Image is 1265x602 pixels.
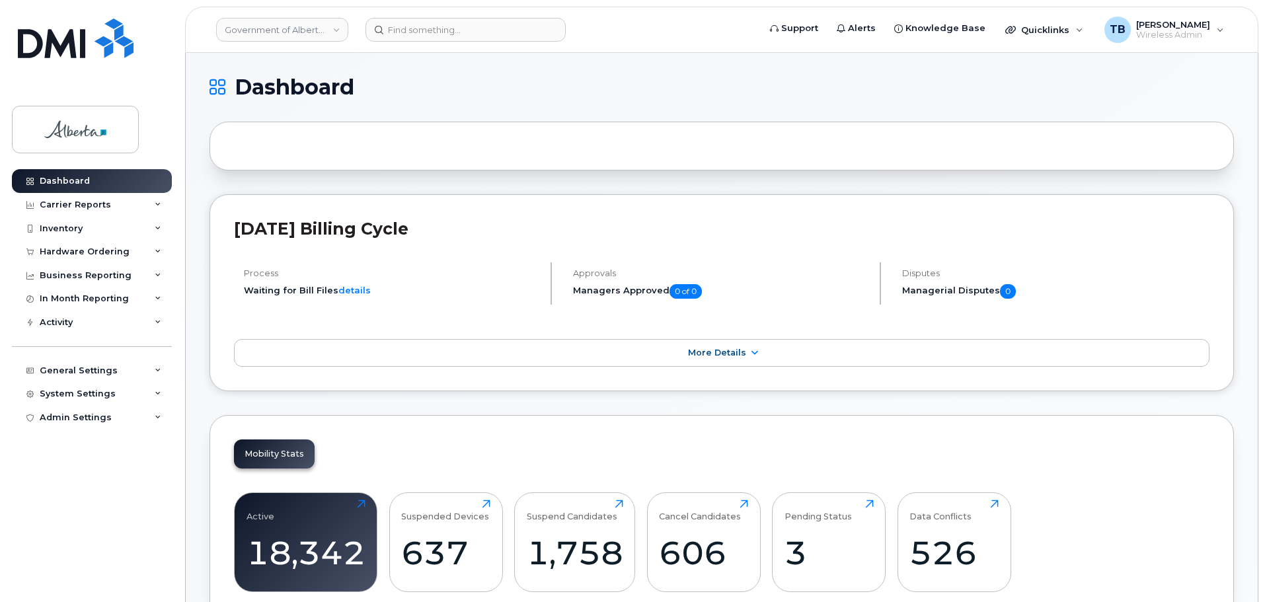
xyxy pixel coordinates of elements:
[527,500,623,584] a: Suspend Candidates1,758
[909,500,999,584] a: Data Conflicts526
[909,533,999,572] div: 526
[234,219,1209,239] h2: [DATE] Billing Cycle
[401,500,490,584] a: Suspended Devices637
[401,500,489,521] div: Suspended Devices
[247,533,365,572] div: 18,342
[247,500,274,521] div: Active
[670,284,702,299] span: 0 of 0
[527,533,623,572] div: 1,758
[573,268,868,278] h4: Approvals
[785,533,874,572] div: 3
[688,348,746,357] span: More Details
[527,500,617,521] div: Suspend Candidates
[1000,284,1016,299] span: 0
[902,284,1209,299] h5: Managerial Disputes
[785,500,874,584] a: Pending Status3
[235,77,354,97] span: Dashboard
[902,268,1209,278] h4: Disputes
[659,500,748,584] a: Cancel Candidates606
[244,284,539,297] li: Waiting for Bill Files
[785,500,852,521] div: Pending Status
[573,284,868,299] h5: Managers Approved
[247,500,365,584] a: Active18,342
[401,533,490,572] div: 637
[909,500,972,521] div: Data Conflicts
[338,285,371,295] a: details
[659,533,748,572] div: 606
[659,500,741,521] div: Cancel Candidates
[244,268,539,278] h4: Process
